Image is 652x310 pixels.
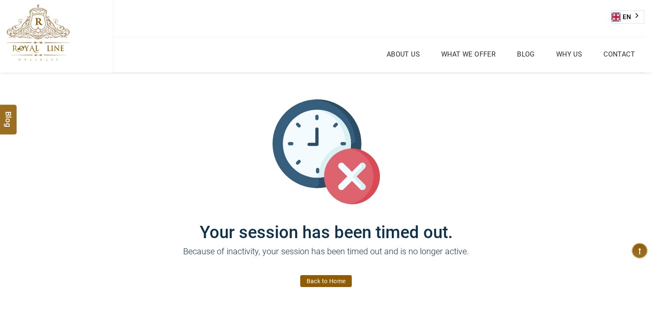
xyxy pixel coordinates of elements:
[6,4,70,61] img: The Royal Line Holidays
[515,48,537,60] a: Blog
[612,11,644,23] a: EN
[273,98,380,205] img: session_time_out.svg
[71,245,582,270] p: Because of inactivity, your session has been timed out and is no longer active.
[300,275,352,287] a: Back to Home
[439,48,498,60] a: What we Offer
[601,48,637,60] a: Contact
[611,10,644,24] aside: Language selected: English
[554,48,584,60] a: Why Us
[3,111,14,119] span: Blog
[385,48,422,60] a: About Us
[611,10,644,24] div: Language
[71,205,582,242] h1: Your session has been timed out.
